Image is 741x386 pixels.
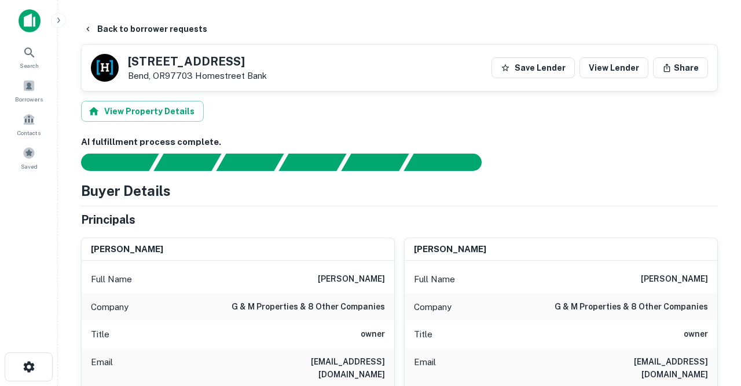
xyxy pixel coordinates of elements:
[3,75,54,106] a: Borrowers
[91,327,109,341] p: Title
[19,9,41,32] img: capitalize-icon.png
[15,94,43,104] span: Borrowers
[414,300,452,314] p: Company
[414,272,455,286] p: Full Name
[641,272,708,286] h6: [PERSON_NAME]
[91,300,129,314] p: Company
[81,180,171,201] h4: Buyer Details
[555,300,708,314] h6: g & m properties & 8 other companies
[341,154,409,171] div: Principals found, still searching for contact information. This may take time...
[569,355,708,381] h6: [EMAIL_ADDRESS][DOMAIN_NAME]
[128,56,267,67] h5: [STREET_ADDRESS]
[91,272,132,286] p: Full Name
[81,211,135,228] h5: Principals
[20,61,39,70] span: Search
[579,57,648,78] a: View Lender
[3,108,54,140] a: Contacts
[653,57,708,78] button: Share
[91,355,113,381] p: Email
[414,355,436,381] p: Email
[246,355,385,381] h6: [EMAIL_ADDRESS][DOMAIN_NAME]
[232,300,385,314] h6: g & m properties & 8 other companies
[414,327,432,341] p: Title
[81,136,718,149] h6: AI fulfillment process complete.
[414,243,486,256] h6: [PERSON_NAME]
[3,41,54,72] a: Search
[67,154,154,171] div: Sending borrower request to AI...
[361,327,385,341] h6: owner
[195,71,267,81] a: Homestreet Bank
[216,154,284,171] div: Documents found, AI parsing details...
[91,243,163,256] h6: [PERSON_NAME]
[683,293,741,349] iframe: Chat Widget
[278,154,346,171] div: Principals found, AI now looking for contact information...
[17,128,41,137] span: Contacts
[128,71,267,81] p: Bend, OR97703
[79,19,212,39] button: Back to borrower requests
[81,101,204,122] button: View Property Details
[404,154,496,171] div: AI fulfillment process complete.
[318,272,385,286] h6: [PERSON_NAME]
[3,142,54,173] a: Saved
[491,57,575,78] button: Save Lender
[153,154,221,171] div: Your request is received and processing...
[21,162,38,171] span: Saved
